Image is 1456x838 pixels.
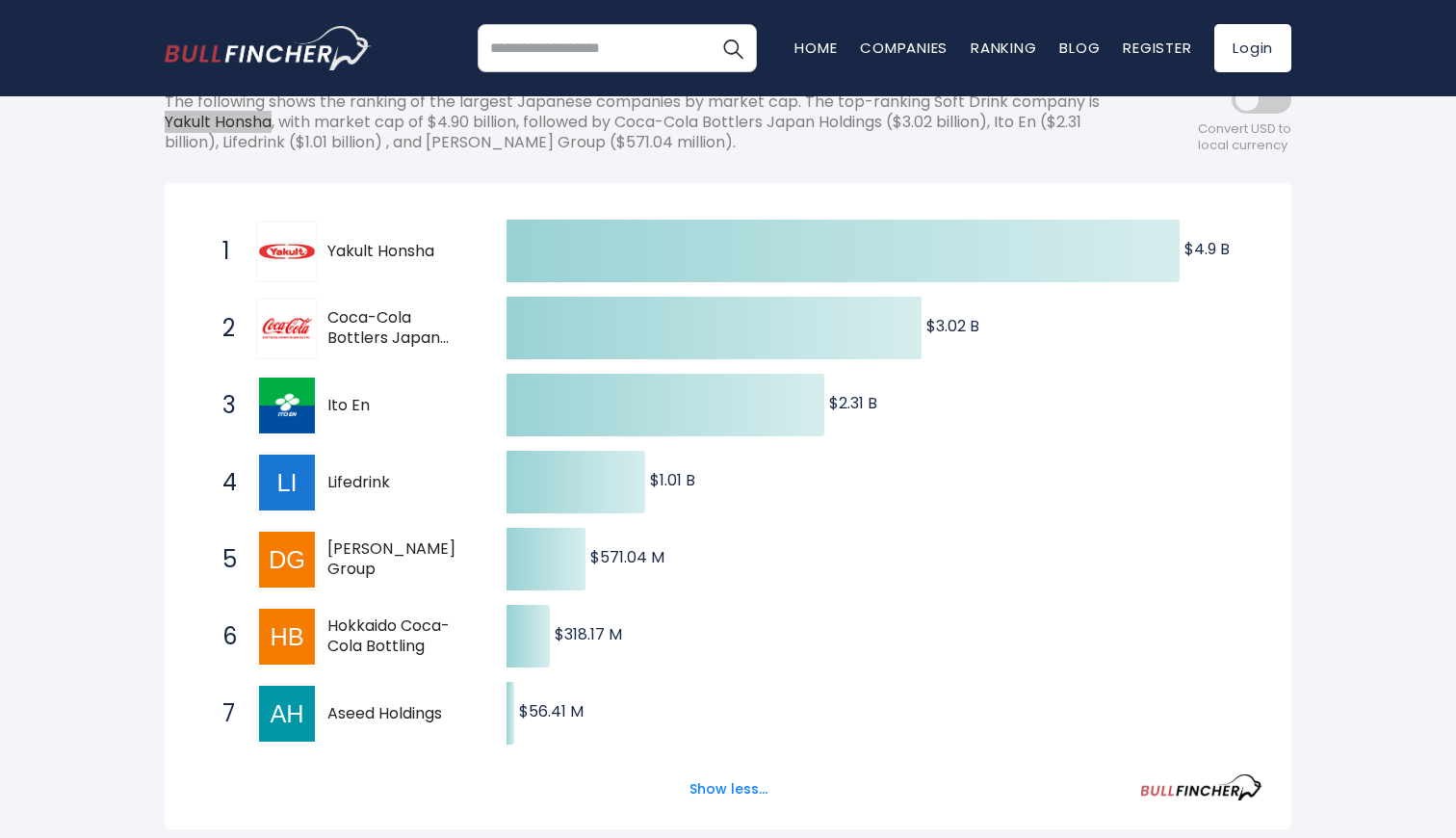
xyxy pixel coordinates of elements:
span: Lifedrink [327,473,473,493]
text: $1.01 B [650,469,695,491]
button: Search [709,24,757,72]
span: 1 [213,235,232,268]
a: Register [1123,38,1191,58]
text: $2.31 B [829,392,877,414]
img: Coca-Cola Bottlers Japan Holdings [259,301,315,356]
a: Home [794,38,837,58]
span: 2 [213,312,232,345]
span: Hokkaido Coca-Cola Bottling [327,616,473,657]
span: 4 [213,466,232,499]
img: Ito En [259,378,315,433]
span: Coca-Cola Bottlers Japan Holdings [327,308,473,349]
img: Hokkaido Coca-Cola Bottling [259,609,315,665]
span: Convert USD to local currency [1198,121,1291,154]
text: $318.17 M [555,623,622,645]
span: 7 [213,697,232,730]
span: [PERSON_NAME] Group [327,539,473,580]
a: Login [1214,24,1291,72]
span: Yakult Honsha [327,242,473,262]
a: Blog [1059,38,1100,58]
a: Go to homepage [165,26,372,70]
a: Ranking [971,38,1036,58]
p: The following shows the ranking of the largest Japanese companies by market cap. The top-ranking ... [165,92,1118,152]
text: $56.41 M [519,700,584,722]
img: Lifedrink [259,455,315,511]
img: bullfincher logo [165,26,372,70]
a: Companies [860,38,948,58]
span: Aseed Holdings [327,704,473,724]
span: 6 [213,620,232,653]
span: 3 [213,389,232,422]
span: 5 [213,543,232,576]
img: DyDo Group [259,532,315,588]
img: Yakult Honsha [259,223,315,279]
text: $3.02 B [926,315,979,337]
img: Aseed Holdings [259,686,315,742]
text: $571.04 M [590,546,664,568]
text: $4.9 B [1184,238,1230,260]
span: Ito En [327,396,473,416]
button: Show less... [678,773,779,805]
